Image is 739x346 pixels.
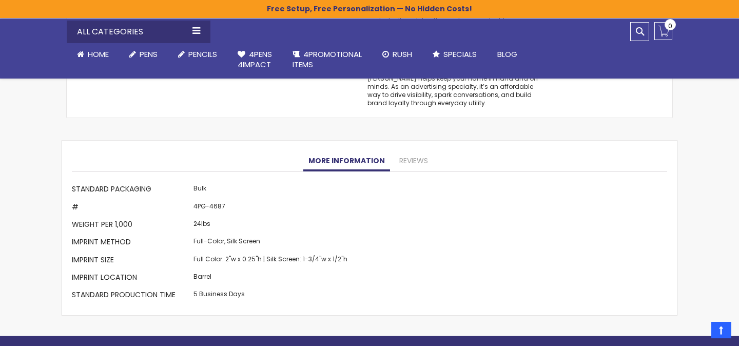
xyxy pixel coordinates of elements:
iframe: Google Customer Reviews [654,318,739,346]
td: 24lbs [191,217,350,234]
td: 4PG-4687 [191,199,350,217]
td: Full-Color, Silk Screen [191,235,350,252]
td: Bulk [191,182,350,199]
span: Rush [393,49,412,60]
th: Weight per 1,000 [72,217,191,234]
span: 0 [668,21,672,31]
a: Home [67,43,119,66]
span: Pens [140,49,158,60]
th: # [72,199,191,217]
span: 4Pens 4impact [238,49,272,70]
span: Pencils [188,49,217,60]
a: Specials [422,43,487,66]
td: 5 Business Days [191,287,350,305]
a: 4PROMOTIONALITEMS [282,43,372,76]
div: All Categories [67,21,210,43]
th: Standard Production Time [72,287,191,305]
a: Reviews [394,151,433,171]
th: Imprint Size [72,252,191,270]
span: Blog [497,49,517,60]
th: Imprint Method [72,235,191,252]
a: Pencils [168,43,227,66]
th: Imprint Location [72,270,191,287]
td: Barrel [191,270,350,287]
span: Home [88,49,109,60]
td: Full Color: 2"w x 0.25"h | Silk Screen: 1-3/4"w x 1/2"h [191,252,350,270]
span: Specials [443,49,477,60]
a: Pens [119,43,168,66]
a: More Information [303,151,390,171]
a: Rush [372,43,422,66]
th: Standard Packaging [72,182,191,199]
span: 4PROMOTIONAL ITEMS [293,49,362,70]
a: 4Pens4impact [227,43,282,76]
a: 0 [654,22,672,40]
a: Blog [487,43,528,66]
